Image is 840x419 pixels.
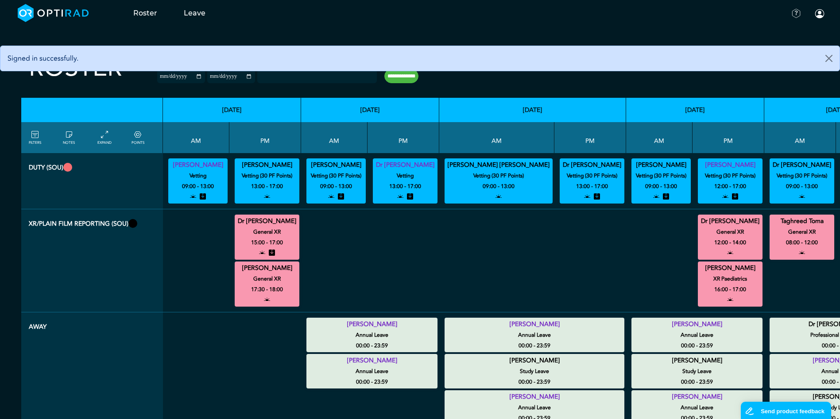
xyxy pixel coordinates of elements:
summary: Dr [PERSON_NAME] [561,160,623,170]
th: PM [554,122,626,153]
h2: Roster [29,53,122,83]
div: Vetting (30 PF Points) 12:00 - 17:00 [698,158,763,204]
small: 00:00 - 23:59 [356,377,388,387]
summary: Dr [PERSON_NAME] [374,160,436,170]
div: General XR 15:00 - 17:00 [235,215,299,260]
small: 12:00 - 14:00 [714,237,746,248]
button: Close [818,46,840,71]
th: [DATE] [439,98,626,122]
th: AM [301,122,368,153]
small: Vetting (30 PF Points) [694,170,766,181]
i: stored entry [663,192,669,202]
summary: [PERSON_NAME] [236,160,298,170]
summary: [PERSON_NAME] [308,355,436,366]
small: 09:00 - 13:00 [182,181,214,192]
small: Vetting (30 PF Points) [441,170,557,181]
small: Study Leave [627,366,766,377]
small: Vetting (30 PF Points) [556,170,628,181]
a: collapse/expand expected points [132,130,144,146]
i: stored entry [200,192,206,202]
summary: Dr [PERSON_NAME] [771,160,833,170]
a: show/hide notes [63,130,75,146]
i: open to allocation [495,192,502,202]
small: Vetting (30 PF Points) [766,170,838,181]
small: 16:00 - 17:00 [714,284,746,295]
th: [DATE] [301,98,439,122]
small: General XR [766,227,838,237]
div: Vetting 13:00 - 17:00 [373,158,437,204]
summary: Dr [PERSON_NAME] [236,216,298,227]
img: brand-opti-rad-logos-blue-and-white-d2f68631ba2948856bd03f2d395fb146ddc8fb01b4b6e9315ea85fa773367... [18,4,89,22]
small: Annual Leave [302,330,441,340]
i: open to allocation [727,295,733,305]
small: General XR [231,273,303,284]
div: General XR 08:00 - 12:00 [770,215,834,260]
a: collapse/expand entries [97,130,112,146]
summary: [PERSON_NAME] [446,355,623,366]
small: 00:00 - 23:59 [681,340,713,351]
small: 09:00 - 13:00 [320,181,352,192]
th: AM [163,122,229,153]
small: 09:00 - 13:00 [645,181,677,192]
summary: [PERSON_NAME] [236,263,298,273]
th: [DATE] [626,98,764,122]
small: Vetting (30 PF Points) [231,170,303,181]
summary: [PERSON_NAME] [446,392,623,402]
i: open to allocation [264,295,270,305]
small: XR Paediatrics [694,273,766,284]
summary: [PERSON_NAME] [170,160,226,170]
i: open to allocation [190,192,196,202]
small: 13:00 - 17:00 [576,181,608,192]
a: FILTERS [29,130,41,146]
small: General XR [231,227,303,237]
small: 08:00 - 12:00 [786,237,818,248]
th: AM [626,122,693,153]
small: 09:00 - 13:00 [786,181,818,192]
div: Vetting (30 PF Points) 13:00 - 17:00 [560,158,624,204]
div: Vetting (30 PF Points) 09:00 - 13:00 [770,158,834,204]
small: Annual Leave [441,402,628,413]
i: open to allocation [727,248,733,258]
small: 13:00 - 17:00 [251,181,283,192]
div: Vetting (30 PF Points) 09:00 - 13:00 [631,158,691,204]
i: open to allocation [584,192,590,202]
summary: [PERSON_NAME] [633,392,761,402]
i: stored entry [338,192,344,202]
th: [DATE] [163,98,301,122]
th: PM [229,122,301,153]
small: Vetting [369,170,441,181]
i: stored entry [269,248,275,258]
small: Vetting (30 PF Points) [627,170,695,181]
th: Duty (SOU) [21,153,163,209]
summary: [PERSON_NAME] [633,319,761,330]
div: Annual Leave 00:00 - 23:59 [631,318,763,352]
summary: [PERSON_NAME] [446,319,623,330]
small: Vetting [164,170,232,181]
small: Annual Leave [441,330,628,340]
small: 09:00 - 13:00 [483,181,515,192]
div: XR Paediatrics 16:00 - 17:00 [698,261,763,307]
div: Study Leave 00:00 - 23:59 [445,354,624,388]
summary: [PERSON_NAME] [699,263,761,273]
small: Annual Leave [627,402,766,413]
summary: [PERSON_NAME] [308,160,364,170]
i: open to allocation [264,192,270,202]
th: AM [764,122,836,153]
div: General XR 12:00 - 14:00 [698,215,763,260]
summary: Taghreed Toma [771,216,833,227]
small: Vetting (30 PF Points) [302,170,370,181]
div: Annual Leave 00:00 - 23:59 [445,318,624,352]
small: 17:30 - 18:00 [251,284,283,295]
i: stored entry [594,192,600,202]
small: General XR [694,227,766,237]
div: Vetting (30 PF Points) 09:00 - 13:00 [445,158,553,204]
summary: Dr [PERSON_NAME] [699,216,761,227]
th: XR/Plain Film Reporting (SOU) [21,209,163,312]
div: Vetting (30 PF Points) 09:00 - 13:00 [306,158,366,204]
div: Vetting (30 PF Points) 13:00 - 17:00 [235,158,299,204]
summary: [PERSON_NAME] [308,319,436,330]
i: open to allocation [397,192,403,202]
small: 00:00 - 23:59 [519,377,550,387]
i: open to allocation [328,192,334,202]
i: open to allocation [653,192,659,202]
